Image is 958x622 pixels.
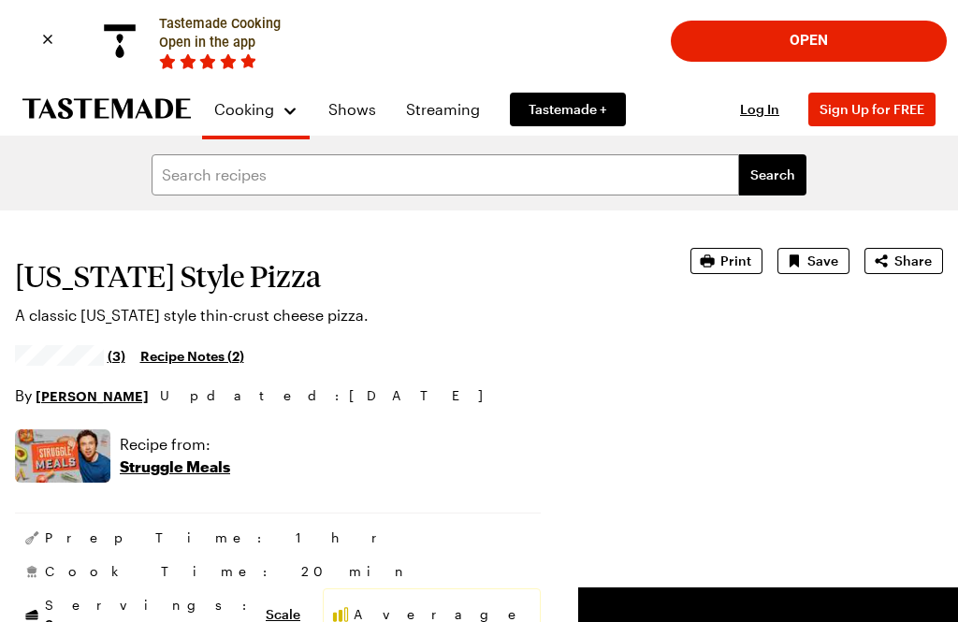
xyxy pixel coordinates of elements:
[722,100,797,119] button: Log In
[213,91,298,128] button: Cooking
[15,429,110,483] img: Show where recipe is used
[15,259,638,293] h1: [US_STATE] Style Pizza
[864,248,943,274] button: Share
[682,22,936,61] button: Open
[36,27,60,51] div: Close banner
[740,101,779,117] span: Log In
[120,456,230,478] p: Struggle Meals
[894,252,932,270] span: Share
[15,384,149,407] p: By
[159,53,260,69] div: Rating:5 stars
[750,166,795,184] span: Search
[529,100,607,119] span: Tastemade +
[120,433,230,478] a: Recipe from:Struggle Meals
[159,35,255,51] span: Open in the app
[777,248,849,274] button: Save recipe
[45,528,395,547] span: Prep Time: 1 hr
[159,16,281,32] span: Tastemade Cooking
[36,385,149,406] a: [PERSON_NAME]
[690,248,762,274] button: Print
[395,83,491,136] a: Streaming
[140,345,244,366] a: Recipe Notes (2)
[108,346,125,365] span: (3)
[92,13,148,69] img: App logo
[15,304,638,326] p: A classic [US_STATE] style thin-crust cheese pizza.
[22,98,191,120] a: To Tastemade Home Page
[120,433,230,456] p: Recipe from:
[739,154,806,195] button: filters
[807,252,838,270] span: Save
[45,562,410,581] span: Cook Time: 20 min
[160,385,501,406] span: Updated : [DATE]
[510,93,626,126] a: Tastemade +
[15,348,125,363] a: 5/5 stars from 3 reviews
[808,93,936,126] button: Sign Up for FREE
[317,83,387,136] a: Shows
[152,154,739,195] input: Search recipes
[820,101,924,117] span: Sign Up for FREE
[720,252,751,270] span: Print
[214,100,274,118] span: Cooking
